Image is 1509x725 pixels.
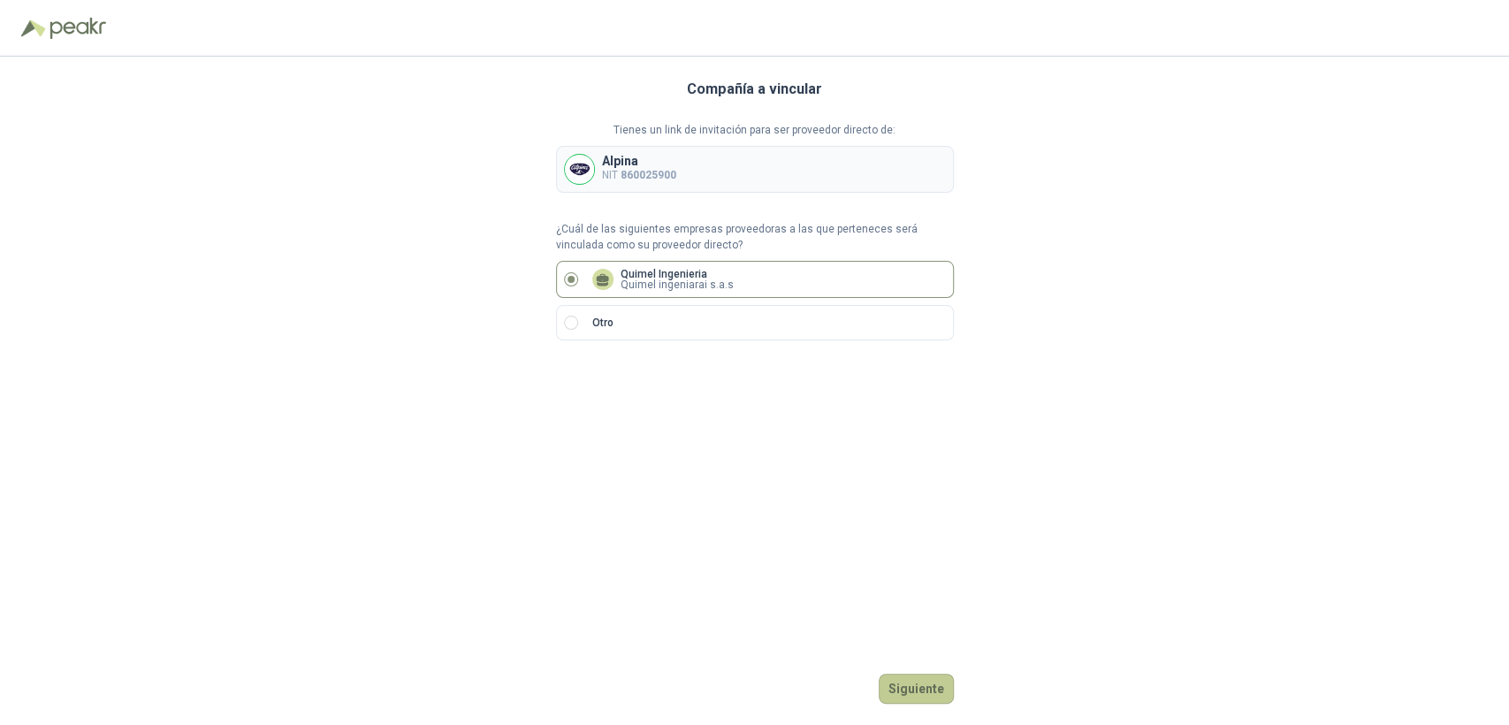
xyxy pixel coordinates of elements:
[879,674,954,704] button: Siguiente
[602,167,676,184] p: NIT
[602,155,676,167] p: Alpina
[621,169,676,181] b: 860025900
[687,78,822,101] h3: Compañía a vincular
[621,269,734,279] p: Quimel Ingenieria
[50,18,106,39] img: Peakr
[565,155,594,184] img: Company Logo
[556,221,954,255] p: ¿Cuál de las siguientes empresas proveedoras a las que perteneces será vinculada como su proveedo...
[592,315,614,332] p: Otro
[621,279,734,290] p: Quimel ingeniarai s.a.s
[556,122,954,139] p: Tienes un link de invitación para ser proveedor directo de:
[21,19,46,37] img: Logo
